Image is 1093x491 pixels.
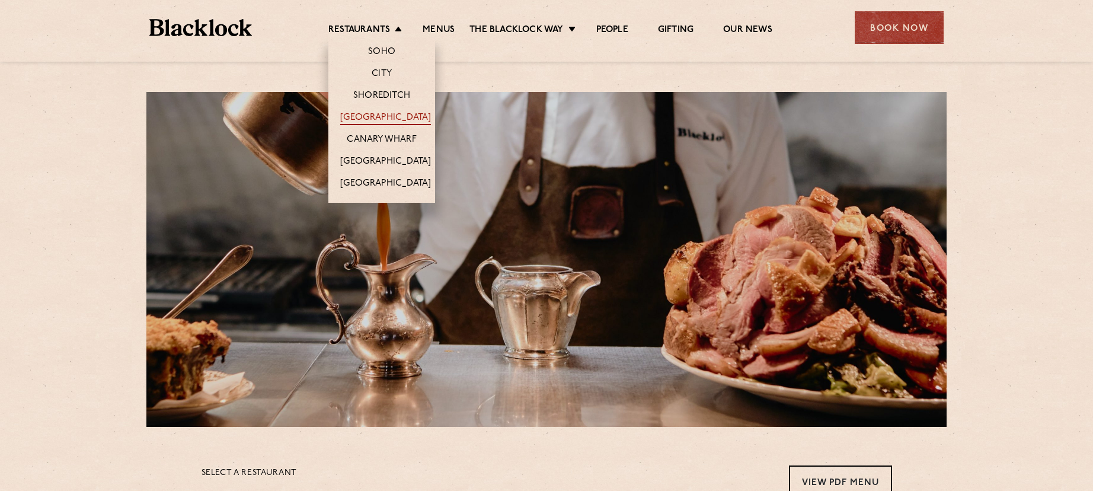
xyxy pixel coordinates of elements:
[202,466,297,481] p: Select a restaurant
[423,24,455,37] a: Menus
[340,112,431,125] a: [GEOGRAPHIC_DATA]
[855,11,944,44] div: Book Now
[658,24,693,37] a: Gifting
[596,24,628,37] a: People
[372,68,392,81] a: City
[340,156,431,169] a: [GEOGRAPHIC_DATA]
[353,90,410,103] a: Shoreditch
[368,46,395,59] a: Soho
[469,24,563,37] a: The Blacklock Way
[723,24,772,37] a: Our News
[340,178,431,191] a: [GEOGRAPHIC_DATA]
[149,19,252,36] img: BL_Textured_Logo-footer-cropped.svg
[347,134,416,147] a: Canary Wharf
[328,24,390,37] a: Restaurants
